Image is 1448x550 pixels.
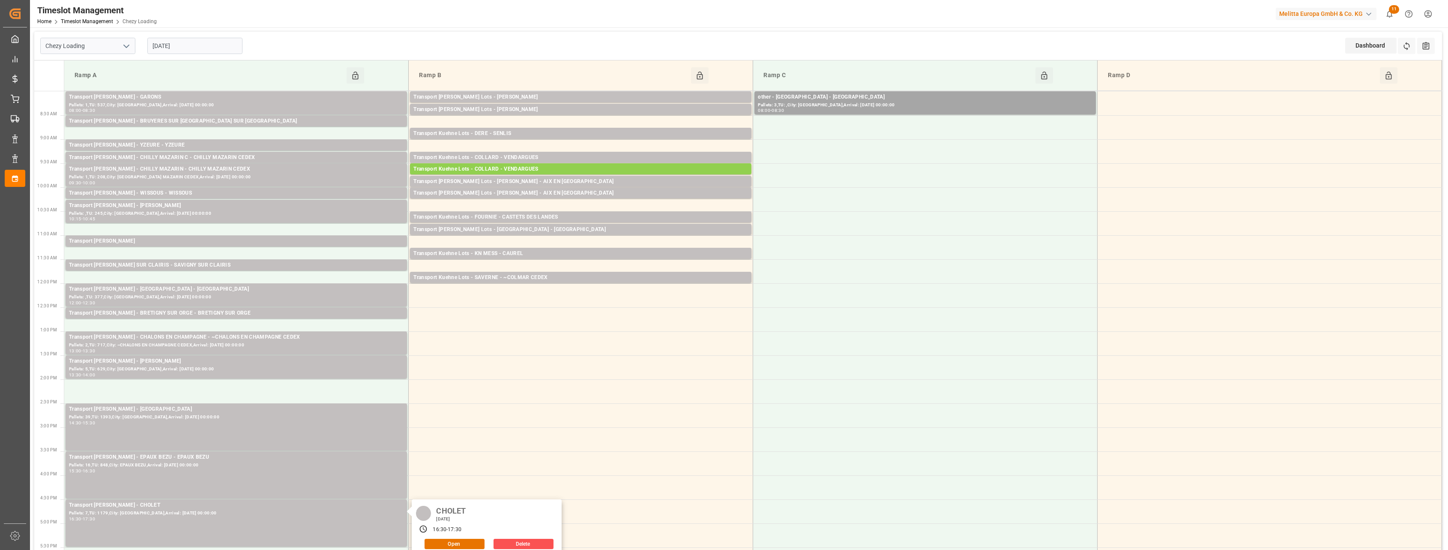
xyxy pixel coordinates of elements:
[83,217,95,221] div: 10:45
[413,102,748,109] div: Pallets: 31,TU: 512,City: CARQUEFOU,Arrival: [DATE] 00:00:00
[69,126,404,133] div: Pallets: ,TU: 132,City: [GEOGRAPHIC_DATA],Arrival: [DATE] 00:00:00
[40,472,57,476] span: 4:00 PM
[120,39,132,53] button: open menu
[83,301,95,305] div: 12:30
[81,217,83,221] div: -
[446,526,448,534] div: -
[40,400,57,404] span: 2:30 PM
[433,526,446,534] div: 16:30
[69,301,81,305] div: 12:00
[69,469,81,473] div: 15:30
[413,186,748,193] div: Pallets: ,TU: 65,City: [GEOGRAPHIC_DATA],Arrival: [DATE] 00:00:00
[416,67,691,84] div: Ramp B
[40,520,57,524] span: 5:00 PM
[81,469,83,473] div: -
[40,159,57,164] span: 9:30 AM
[37,18,51,24] a: Home
[770,108,772,112] div: -
[81,373,83,377] div: -
[494,539,553,549] button: Delete
[425,539,485,549] button: Open
[413,222,748,229] div: Pallets: 1,TU: ,City: CASTETS DES [PERSON_NAME],Arrival: [DATE] 00:00:00
[413,234,748,241] div: Pallets: 1,TU: 174,City: [GEOGRAPHIC_DATA],Arrival: [DATE] 00:00:00
[40,328,57,332] span: 1:00 PM
[40,448,57,452] span: 3:30 PM
[413,174,748,181] div: Pallets: 17,TU: 544,City: [GEOGRAPHIC_DATA],Arrival: [DATE] 00:00:00
[81,301,83,305] div: -
[69,405,404,414] div: Transport [PERSON_NAME] - [GEOGRAPHIC_DATA]
[69,117,404,126] div: Transport [PERSON_NAME] - BRUYERES SUR [GEOGRAPHIC_DATA] SUR [GEOGRAPHIC_DATA]
[413,273,748,282] div: Transport Kuehne Lots - SAVERNE - ~COLMAR CEDEX
[69,108,81,112] div: 08:00
[1345,38,1397,54] div: Dashboard
[83,349,95,353] div: 13:30
[69,162,404,169] div: Pallets: 1,TU: ,City: CHILLY MAZARIN CEDEX,Arrival: [DATE] 00:00:00
[40,376,57,380] span: 2:00 PM
[69,294,404,301] div: Pallets: ,TU: 377,City: [GEOGRAPHIC_DATA],Arrival: [DATE] 00:00:00
[37,4,157,17] div: Timeslot Management
[413,129,748,138] div: Transport Kuehne Lots - DERE - SENLIS
[37,231,57,236] span: 11:00 AM
[413,225,748,234] div: Transport [PERSON_NAME] Lots - [GEOGRAPHIC_DATA] - [GEOGRAPHIC_DATA]
[37,207,57,212] span: 10:30 AM
[69,366,404,373] div: Pallets: 5,TU: 629,City: [GEOGRAPHIC_DATA],Arrival: [DATE] 00:00:00
[40,352,57,356] span: 1:30 PM
[40,135,57,140] span: 9:00 AM
[413,165,748,174] div: Transport Kuehne Lots - COLLARD - VENDARGUES
[81,181,83,185] div: -
[69,153,404,162] div: Transport [PERSON_NAME] - CHILLY MAZARIN C - CHILLY MAZARIN CEDEX
[40,424,57,428] span: 3:00 PM
[413,114,748,121] div: Pallets: ,TU: 116,City: [GEOGRAPHIC_DATA],Arrival: [DATE] 00:00:00
[83,108,95,112] div: 08:30
[413,258,748,265] div: Pallets: 1,TU: 244,City: [GEOGRAPHIC_DATA],Arrival: [DATE] 00:00:00
[69,237,404,246] div: Transport [PERSON_NAME]
[1104,67,1379,84] div: Ramp D
[83,421,95,425] div: 15:30
[413,282,748,289] div: Pallets: 5,TU: 538,City: ~COLMAR CEDEX,Arrival: [DATE] 00:00:00
[413,249,748,258] div: Transport Kuehne Lots - KN MESS - CAUREL
[69,217,81,221] div: 10:15
[69,510,404,517] div: Pallets: 7,TU: 1179,City: [GEOGRAPHIC_DATA],Arrival: [DATE] 00:00:00
[448,526,461,534] div: 17:30
[83,181,95,185] div: 10:00
[413,213,748,222] div: Transport Kuehne Lots - FOURNIE - CASTETS DES LANDES
[758,93,1092,102] div: other - [GEOGRAPHIC_DATA] - [GEOGRAPHIC_DATA]
[69,421,81,425] div: 14:30
[69,285,404,294] div: Transport [PERSON_NAME] - [GEOGRAPHIC_DATA] - [GEOGRAPHIC_DATA]
[81,349,83,353] div: -
[69,414,404,421] div: Pallets: 39,TU: 1393,City: [GEOGRAPHIC_DATA],Arrival: [DATE] 00:00:00
[69,318,404,325] div: Pallets: ,TU: 73,City: [GEOGRAPHIC_DATA],Arrival: [DATE] 00:00:00
[69,309,404,318] div: Transport [PERSON_NAME] - BRETIGNY SUR ORGE - BRETIGNY SUR ORGE
[69,261,404,270] div: Transport [PERSON_NAME] SUR CLAIRIS - SAVIGNY SUR CLAIRIS
[69,93,404,102] div: Transport [PERSON_NAME] - GARONS
[69,201,404,210] div: Transport [PERSON_NAME] - [PERSON_NAME]
[83,373,95,377] div: 14:00
[83,469,95,473] div: 16:30
[83,517,95,521] div: 17:30
[413,105,748,114] div: Transport [PERSON_NAME] Lots - [PERSON_NAME]
[69,270,404,277] div: Pallets: 1,TU: 30,City: [GEOGRAPHIC_DATA],Arrival: [DATE] 00:00:00
[69,517,81,521] div: 16:30
[147,38,242,54] input: DD-MM-YYYY
[758,102,1092,109] div: Pallets: 3,TU: ,City: [GEOGRAPHIC_DATA],Arrival: [DATE] 00:00:00
[69,189,404,198] div: Transport [PERSON_NAME] - WISSOUS - WISSOUS
[413,153,748,162] div: Transport Kuehne Lots - COLLARD - VENDARGUES
[37,255,57,260] span: 11:30 AM
[69,373,81,377] div: 13:30
[37,304,57,308] span: 12:30 PM
[758,108,770,112] div: 08:00
[1389,5,1399,14] span: 11
[413,138,748,145] div: Pallets: ,TU: 285,City: [GEOGRAPHIC_DATA],Arrival: [DATE] 00:00:00
[69,501,404,510] div: Transport [PERSON_NAME] - CHOLET
[413,93,748,102] div: Transport [PERSON_NAME] Lots - [PERSON_NAME]
[772,108,784,112] div: 08:30
[69,246,404,253] div: Pallets: ,TU: 127,City: [GEOGRAPHIC_DATA],Arrival: [DATE] 00:00:00
[61,18,113,24] a: Timeslot Management
[1399,4,1418,24] button: Help Center
[40,496,57,500] span: 4:30 PM
[413,177,748,186] div: Transport [PERSON_NAME] Lots - [PERSON_NAME] - AIX EN [GEOGRAPHIC_DATA]
[413,189,748,198] div: Transport [PERSON_NAME] Lots - [PERSON_NAME] - AIX EN [GEOGRAPHIC_DATA]
[413,198,748,205] div: Pallets: ,TU: 20,City: [GEOGRAPHIC_DATA],Arrival: [DATE] 00:00:00
[1276,8,1376,20] div: Melitta Europa GmbH & Co. KG
[69,141,404,150] div: Transport [PERSON_NAME] - YZEURE - YZEURE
